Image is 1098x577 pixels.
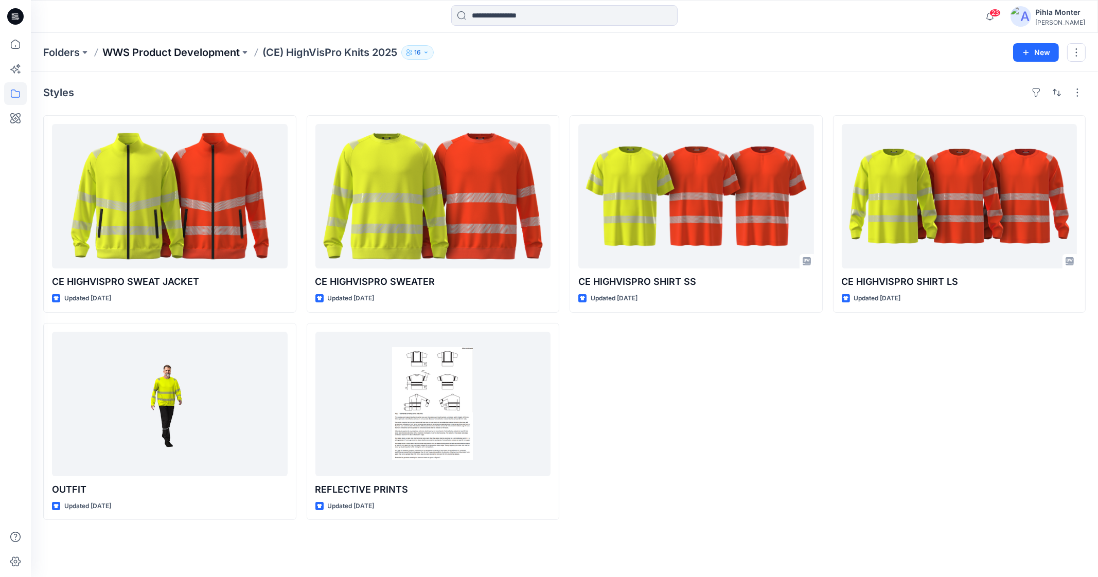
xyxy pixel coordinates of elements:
[854,293,901,304] p: Updated [DATE]
[328,293,375,304] p: Updated [DATE]
[1013,43,1059,62] button: New
[842,275,1077,289] p: CE HIGHVISPRO SHIRT LS
[315,275,551,289] p: CE HIGHVISPRO SWEATER
[578,275,814,289] p: CE HIGHVISPRO SHIRT SS
[52,124,288,268] a: CE HIGHVISPRO SWEAT JACKET
[1011,6,1031,27] img: avatar
[102,45,240,60] a: WWS Product Development
[52,332,288,476] a: OUTFIT
[315,482,551,497] p: REFLECTIVE PRINTS
[315,332,551,476] a: REFLECTIVE PRINTS
[64,501,111,512] p: Updated [DATE]
[328,501,375,512] p: Updated [DATE]
[401,45,434,60] button: 16
[43,45,80,60] a: Folders
[414,47,421,58] p: 16
[1035,6,1085,19] div: Pihla Monter
[315,124,551,268] a: CE HIGHVISPRO SWEATER
[578,124,814,268] a: CE HIGHVISPRO SHIRT SS
[43,86,74,99] h4: Styles
[52,275,288,289] p: CE HIGHVISPRO SWEAT JACKET
[52,482,288,497] p: OUTFIT
[842,124,1077,268] a: CE HIGHVISPRO SHIRT LS
[989,9,1001,17] span: 23
[64,293,111,304] p: Updated [DATE]
[591,293,637,304] p: Updated [DATE]
[1035,19,1085,26] div: [PERSON_NAME]
[262,45,397,60] p: (CE) HighVisPro Knits 2025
